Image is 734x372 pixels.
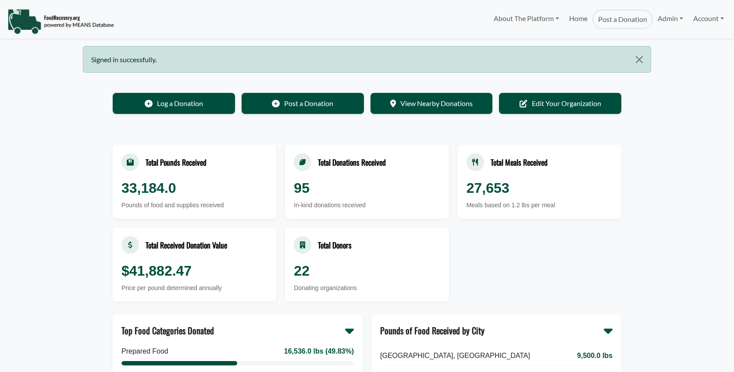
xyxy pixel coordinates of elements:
[489,10,564,27] a: About The Platform
[121,260,267,281] div: $41,882.47
[499,93,621,114] a: Edit Your Organization
[380,351,530,361] span: [GEOGRAPHIC_DATA], [GEOGRAPHIC_DATA]
[564,10,592,29] a: Home
[592,10,653,29] a: Post a Donation
[121,324,214,337] div: Top Food Categories Donated
[628,46,651,73] button: Close
[242,93,364,114] a: Post a Donation
[653,10,688,27] a: Admin
[380,324,485,337] div: Pounds of Food Received by City
[318,156,386,168] div: Total Donations Received
[467,201,613,210] div: Meals based on 1.2 lbs per meal
[146,239,227,251] div: Total Received Donation Value
[294,177,440,198] div: 95
[121,177,267,198] div: 33,184.0
[294,283,440,293] div: Donating organizations
[113,93,235,114] a: Log a Donation
[121,283,267,293] div: Price per pound determined annually
[577,351,613,361] span: 9,500.0 lbs
[146,156,207,168] div: Total Pounds Received
[83,46,651,73] div: Signed in successfully.
[294,260,440,281] div: 22
[294,201,440,210] div: In-kind donations received
[7,8,114,35] img: NavigationLogo_FoodRecovery-91c16205cd0af1ed486a0f1a7774a6544ea792ac00100771e7dd3ec7c0e58e41.png
[318,239,352,251] div: Total Donors
[371,93,493,114] a: View Nearby Donations
[467,177,613,198] div: 27,653
[688,10,729,27] a: Account
[121,201,267,210] div: Pounds of food and supplies received
[284,346,354,357] div: 16,536.0 lbs (49.83%)
[491,156,548,168] div: Total Meals Received
[121,346,168,357] div: Prepared Food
